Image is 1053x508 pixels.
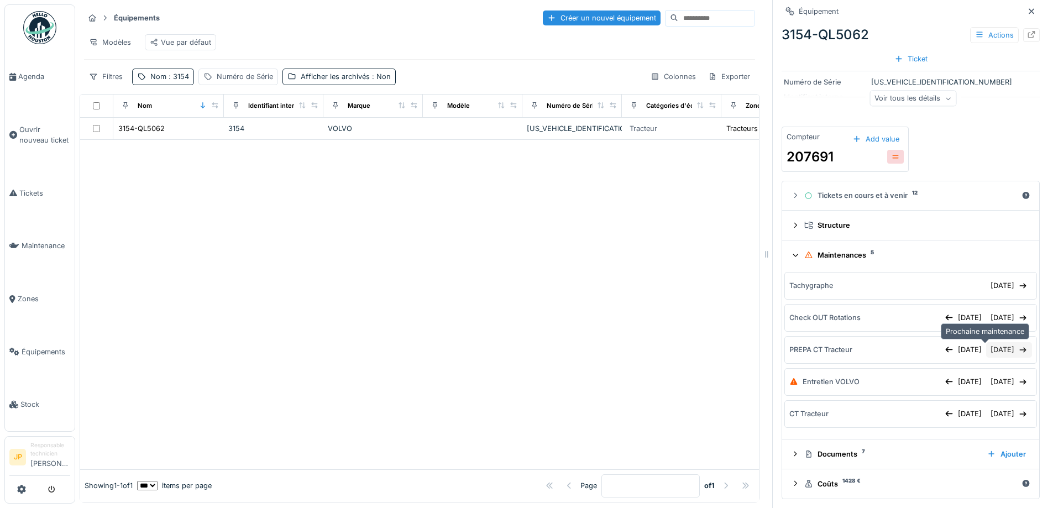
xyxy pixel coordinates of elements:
[5,326,75,379] a: Équipements
[19,124,70,145] span: Ouvrir nouveau ticket
[803,376,860,387] div: Entretien VOLVO
[547,101,598,111] div: Numéro de Série
[890,51,932,66] div: Ticket
[789,280,834,291] div: Tachygraphe
[348,101,370,111] div: Marque
[704,480,715,491] strong: of 1
[5,378,75,431] a: Stock
[940,342,986,357] div: [DATE]
[789,344,852,355] div: PREPA CT Tracteur
[787,147,834,167] div: 207691
[804,220,1026,231] div: Structure
[787,186,1035,206] summary: Tickets en cours et à venir12
[150,37,211,48] div: Vue par défaut
[787,245,1035,265] summary: Maintenances5
[138,101,152,111] div: Nom
[703,69,755,85] div: Exporter
[986,310,1032,325] div: [DATE]
[869,91,956,107] div: Voir tous les détails
[630,123,657,134] div: Tracteur
[23,11,56,44] img: Badge_color-CXgf-gQk.svg
[940,406,986,421] div: [DATE]
[787,474,1035,494] summary: Coûts1428 €
[804,449,978,459] div: Documents
[9,441,70,476] a: JP Responsable technicien[PERSON_NAME]
[22,347,70,357] span: Équipements
[137,480,212,491] div: items per page
[118,123,165,134] div: 3154-QL5062
[941,323,1029,339] div: Prochaine maintenance
[986,342,1032,357] div: [DATE]
[5,50,75,103] a: Agenda
[370,72,391,81] span: : Non
[543,11,661,25] div: Créer un nouvel équipement
[5,103,75,167] a: Ouvrir nouveau ticket
[986,278,1032,293] div: [DATE]
[782,25,1040,45] div: 3154-QL5062
[726,123,772,134] div: Tracteurs PLL
[970,27,1019,43] div: Actions
[983,447,1030,462] div: Ajouter
[804,479,1017,489] div: Coûts
[9,449,26,465] li: JP
[799,6,839,17] div: Équipement
[84,34,136,50] div: Modèles
[301,71,391,82] div: Afficher les archivés
[150,71,189,82] div: Nom
[5,273,75,326] a: Zones
[217,71,273,82] div: Numéro de Série
[784,77,1038,87] div: [US_VEHICLE_IDENTIFICATION_NUMBER]
[940,374,986,389] div: [DATE]
[986,406,1032,421] div: [DATE]
[5,167,75,220] a: Tickets
[447,101,470,111] div: Modèle
[109,13,164,23] strong: Équipements
[228,123,319,134] div: 3154
[19,188,70,198] span: Tickets
[248,101,302,111] div: Identifiant interne
[804,190,1017,201] div: Tickets en cours et à venir
[646,69,701,85] div: Colonnes
[328,123,418,134] div: VOLVO
[940,310,986,325] div: [DATE]
[22,240,70,251] span: Maintenance
[84,69,128,85] div: Filtres
[986,374,1032,389] div: [DATE]
[787,444,1035,464] summary: Documents7Ajouter
[789,312,861,323] div: Check OUT Rotations
[787,215,1035,235] summary: Structure
[20,399,70,410] span: Stock
[580,480,597,491] div: Page
[18,71,70,82] span: Agenda
[166,72,189,81] span: : 3154
[646,101,723,111] div: Catégories d'équipement
[527,123,617,134] div: [US_VEHICLE_IDENTIFICATION_NUMBER]
[5,219,75,273] a: Maintenance
[789,409,829,419] div: CT Tracteur
[30,441,70,458] div: Responsable technicien
[18,294,70,304] span: Zones
[746,101,761,111] div: Zone
[85,480,133,491] div: Showing 1 - 1 of 1
[804,250,1026,260] div: Maintenances
[848,132,904,146] div: Add value
[30,441,70,473] li: [PERSON_NAME]
[787,132,820,142] div: Compteur
[784,77,867,87] div: Numéro de Série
